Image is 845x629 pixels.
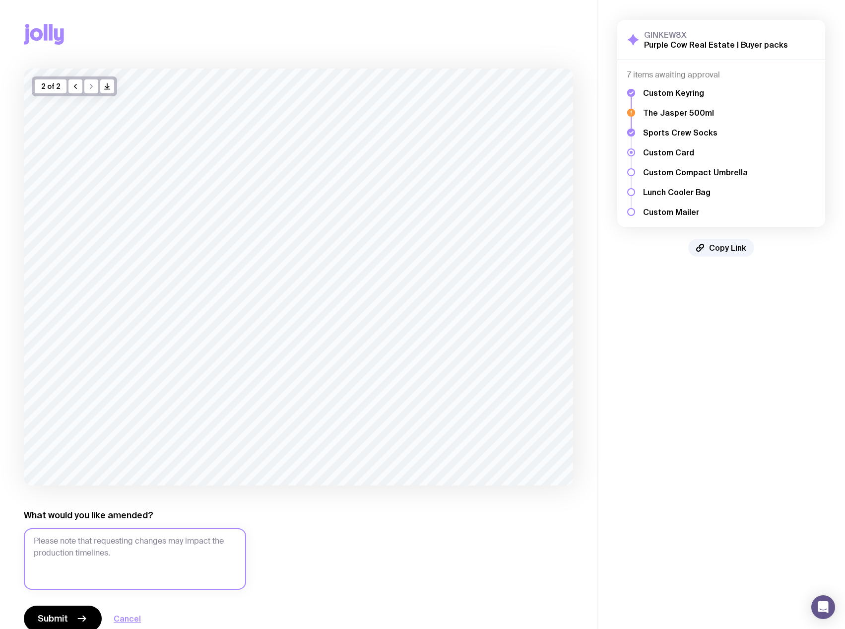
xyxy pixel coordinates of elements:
[643,128,748,138] h5: Sports Crew Socks
[105,84,110,89] g: /> />
[688,239,754,257] button: Copy Link
[643,167,748,177] h5: Custom Compact Umbrella
[38,613,68,625] span: Submit
[114,613,141,625] button: Cancel
[643,88,748,98] h5: Custom Keyring
[100,79,114,93] button: />/>
[643,147,748,157] h5: Custom Card
[643,108,748,118] h5: The Jasper 500ml
[811,595,835,619] div: Open Intercom Messenger
[627,70,815,80] h4: 7 items awaiting approval
[644,30,788,40] h3: GINKEW8X
[643,207,748,217] h5: Custom Mailer
[644,40,788,50] h2: Purple Cow Real Estate | Buyer packs
[24,509,153,521] label: What would you like amended?
[35,79,66,93] div: 2 of 2
[709,243,746,253] span: Copy Link
[643,187,748,197] h5: Lunch Cooler Bag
